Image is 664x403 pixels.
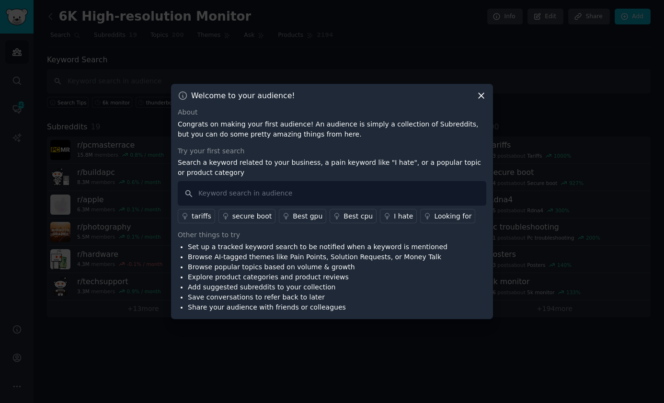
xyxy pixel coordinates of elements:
a: Best gpu [279,209,326,223]
div: Try your first search [178,146,486,156]
div: About [178,107,486,117]
div: Looking for [434,211,471,221]
a: Looking for [420,209,475,223]
div: Best gpu [293,211,322,221]
p: Search a keyword related to your business, a pain keyword like "I hate", or a popular topic or pr... [178,158,486,178]
div: I hate [394,211,413,221]
li: Explore product categories and product reviews [188,272,447,282]
a: I hate [380,209,417,223]
div: Best cpu [343,211,373,221]
li: Set up a tracked keyword search to be notified when a keyword is mentioned [188,242,447,252]
a: secure boot [218,209,276,223]
a: Best cpu [330,209,377,223]
div: secure boot [232,211,272,221]
li: Share your audience with friends or colleagues [188,302,447,312]
li: Save conversations to refer back to later [188,292,447,302]
p: Congrats on making your first audience! An audience is simply a collection of Subreddits, but you... [178,119,486,139]
a: tariffs [178,209,215,223]
h3: Welcome to your audience! [191,91,295,101]
li: Browse popular topics based on volume & growth [188,262,447,272]
div: tariffs [192,211,211,221]
div: Other things to try [178,230,486,240]
li: Add suggested subreddits to your collection [188,282,447,292]
li: Browse AI-tagged themes like Pain Points, Solution Requests, or Money Talk [188,252,447,262]
input: Keyword search in audience [178,181,486,206]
